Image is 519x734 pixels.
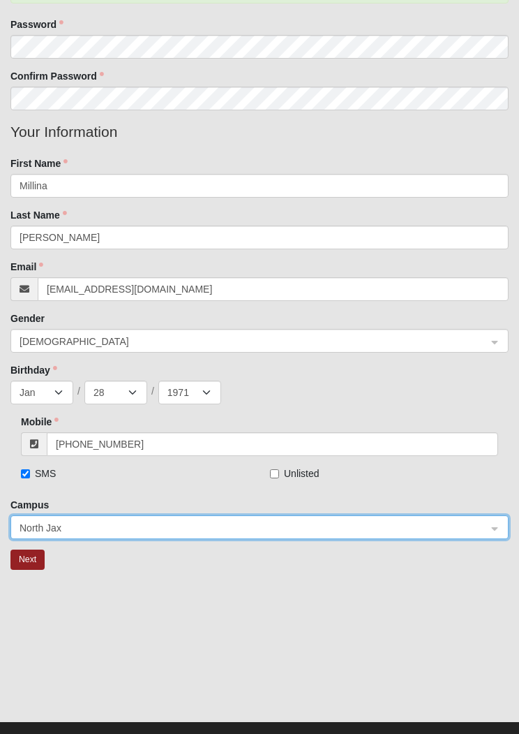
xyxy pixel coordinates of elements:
[270,469,279,478] input: Unlisted
[10,311,45,325] label: Gender
[284,468,319,479] span: Unlisted
[10,498,49,512] label: Campus
[10,121,509,143] legend: Your Information
[10,17,63,31] label: Password
[10,363,57,377] label: Birthday
[151,384,154,398] span: /
[20,520,474,536] span: North Jax
[20,334,487,349] span: Female
[10,208,67,222] label: Last Name
[21,469,30,478] input: SMS
[10,69,104,83] label: Confirm Password
[10,260,43,274] label: Email
[10,156,68,170] label: First Name
[10,550,45,570] button: Next
[35,468,56,479] span: SMS
[21,415,59,429] label: Mobile
[77,384,80,398] span: /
